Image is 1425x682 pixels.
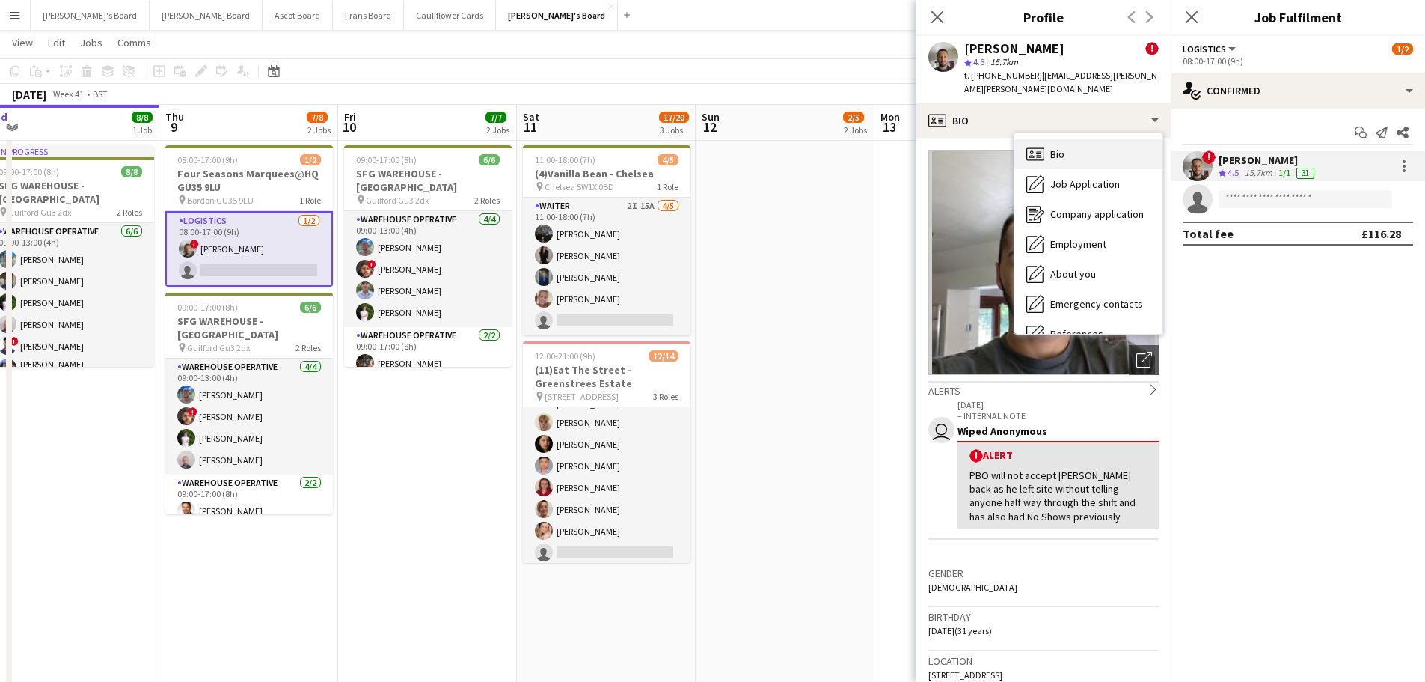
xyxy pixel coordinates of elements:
div: Emergency contacts [1014,289,1162,319]
div: 15.7km [1242,167,1275,180]
div: Total fee [1183,226,1234,241]
span: Fri [344,110,356,124]
h3: (11)Eat The Street -Greenstrees Estate [523,363,690,390]
p: [DATE] [957,399,1159,410]
span: 1/2 [1392,43,1413,55]
span: Job Application [1050,177,1120,191]
div: 09:00-17:00 (8h)6/6SFG WAREHOUSE - [GEOGRAPHIC_DATA] Guilford Gu3 2dx2 RolesWarehouse Operative4/... [165,293,333,514]
span: 2/5 [843,112,864,123]
p: – INTERNAL NOTE [957,410,1159,421]
span: 1/2 [300,154,321,165]
div: Job Application [1014,169,1162,199]
app-card-role: Waiter2I15A4/511:00-18:00 (7h)[PERSON_NAME][PERSON_NAME][PERSON_NAME][PERSON_NAME] [523,198,690,335]
div: Open photos pop-in [1129,345,1159,375]
span: 12 [699,118,720,136]
span: ! [969,449,983,463]
div: About you [1014,259,1162,289]
div: £116.28 [1361,226,1401,241]
span: Jobs [80,36,102,49]
span: 1 Role [657,181,678,192]
span: Thu [165,110,184,124]
span: 1 Role [299,195,321,206]
span: Sat [523,110,539,124]
span: 4.5 [973,56,984,67]
app-job-card: 08:00-17:00 (9h)1/2Four Seasons Marquees@HQ GU35 9LU Bordon GU35 9LU1 RoleLogistics1/208:00-17:00... [165,145,333,287]
div: Alert [969,448,1147,463]
span: Logistics [1183,43,1226,55]
span: [DEMOGRAPHIC_DATA] [928,582,1017,593]
span: 2 Roles [474,195,500,206]
span: 8/8 [132,112,153,123]
span: 11:00-18:00 (7h) [535,154,595,165]
div: 2 Jobs [844,124,867,136]
app-card-role: Warehouse Operative2/209:00-17:00 (8h)[PERSON_NAME] [344,327,512,400]
div: BST [93,88,108,100]
img: Crew avatar or photo [928,150,1159,375]
span: 12/14 [649,350,678,362]
app-job-card: 09:00-17:00 (8h)6/6SFG WAREHOUSE - [GEOGRAPHIC_DATA] Guilford Gu3 2dx2 RolesWarehouse Operative4/... [344,145,512,367]
span: Emergency contacts [1050,297,1143,311]
div: [PERSON_NAME] [964,42,1064,55]
span: 6/6 [300,302,321,313]
h3: Profile [916,7,1171,27]
div: 31 [1296,168,1314,179]
span: ! [189,407,197,416]
span: 13 [878,118,900,136]
div: Company application [1014,199,1162,229]
div: 3 Jobs [660,124,688,136]
span: 09:00-17:00 (8h) [177,302,238,313]
span: Chelsea SW1X 0BD [545,181,614,192]
app-card-role: Warehouse Operative2/209:00-17:00 (8h)[PERSON_NAME] [165,475,333,547]
a: Jobs [74,33,108,52]
div: 1 Job [132,124,152,136]
span: Edit [48,36,65,49]
span: References [1050,327,1103,341]
div: [DATE] [12,87,46,102]
div: PBO will not accept [PERSON_NAME] back as he left site without telling anyone half way through th... [969,469,1147,523]
h3: Gender [928,567,1159,580]
span: ! [1145,42,1159,55]
h3: SFG WAREHOUSE - [GEOGRAPHIC_DATA] [165,314,333,341]
div: [PERSON_NAME] [1219,153,1317,167]
div: Wiped Anonymous [957,424,1159,438]
h3: Job Fulfilment [1171,7,1425,27]
div: Confirmed [1171,73,1425,109]
span: Comms [117,36,151,49]
button: Frans Board [333,1,404,30]
span: Week 41 [49,88,87,100]
button: Cauliflower Cards [404,1,496,30]
span: 3 Roles [653,391,678,402]
span: Bio [1050,147,1064,161]
span: Sun [702,110,720,124]
div: Bio [1014,139,1162,169]
span: About you [1050,267,1096,281]
span: 7/8 [307,112,328,123]
span: 09:00-17:00 (8h) [356,154,417,165]
div: Employment [1014,229,1162,259]
app-card-role: Warehouse Operative4/409:00-13:00 (4h)[PERSON_NAME]![PERSON_NAME][PERSON_NAME][PERSON_NAME] [344,211,512,327]
div: Alerts [928,381,1159,398]
span: ! [10,337,19,346]
span: View [12,36,33,49]
span: Guilford Gu3 2dx [8,207,71,218]
span: [STREET_ADDRESS] [928,669,1002,681]
span: 7/7 [485,112,506,123]
h3: Four Seasons Marquees@HQ GU35 9LU [165,167,333,194]
span: ! [1202,150,1216,164]
span: 8/8 [121,166,142,177]
app-skills-label: 1/1 [1278,167,1290,178]
span: 9 [163,118,184,136]
app-job-card: 11:00-18:00 (7h)4/5(4)Vanilla Bean - Chelsea Chelsea SW1X 0BD1 RoleWaiter2I15A4/511:00-18:00 (7h)... [523,145,690,335]
span: Mon [880,110,900,124]
span: Guilford Gu3 2dx [187,342,250,353]
span: [STREET_ADDRESS] [545,391,619,402]
span: Bordon GU35 9LU [187,195,254,206]
div: 2 Jobs [307,124,331,136]
app-job-card: 12:00-21:00 (9h)12/14(11)Eat The Street -Greenstrees Estate [STREET_ADDRESS]3 Roles Waiter2I9A7/8... [523,341,690,563]
span: 10 [342,118,356,136]
span: Guilford Gu3 2dx [366,195,429,206]
span: 6/6 [479,154,500,165]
